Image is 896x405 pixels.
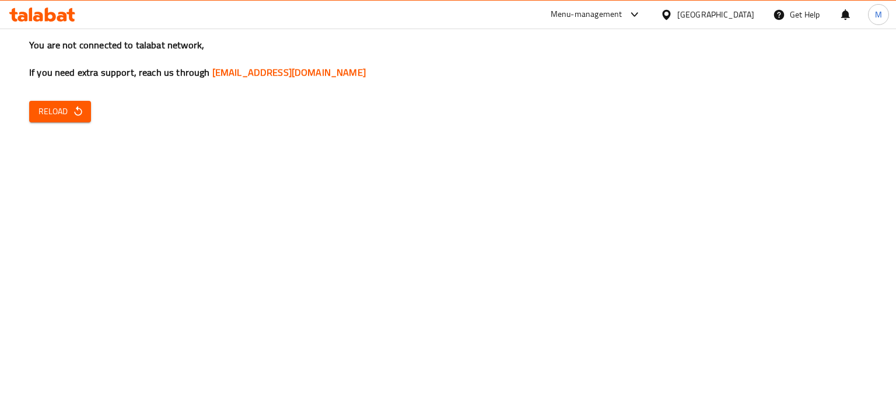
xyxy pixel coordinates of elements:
a: [EMAIL_ADDRESS][DOMAIN_NAME] [212,64,366,81]
div: Menu-management [551,8,622,22]
div: [GEOGRAPHIC_DATA] [677,8,754,21]
span: Reload [38,104,82,119]
span: M [875,8,882,21]
button: Reload [29,101,91,122]
h3: You are not connected to talabat network, If you need extra support, reach us through [29,38,867,79]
